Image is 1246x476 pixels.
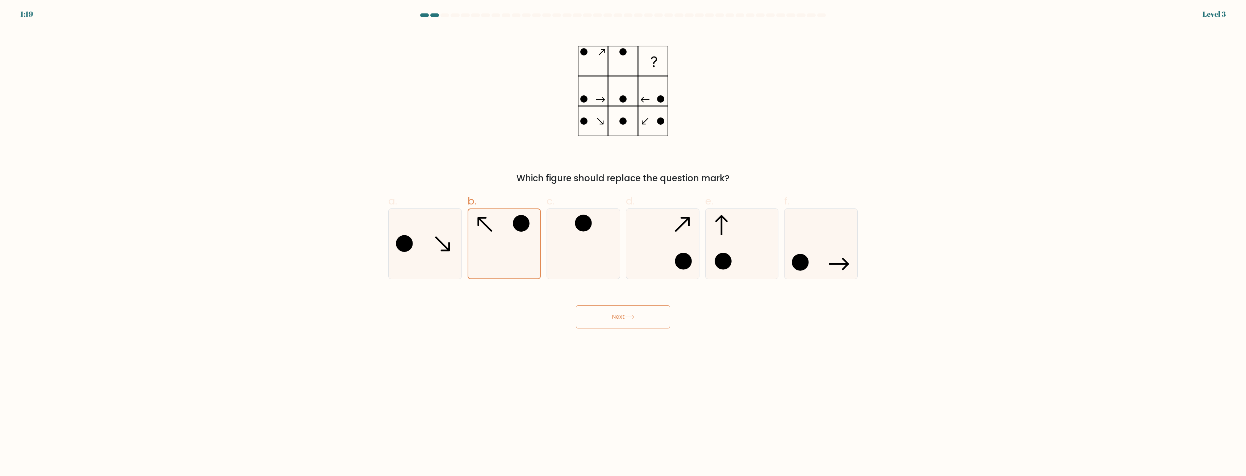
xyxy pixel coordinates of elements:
span: a. [388,194,397,208]
span: f. [784,194,789,208]
div: Level 3 [1203,9,1226,20]
div: Which figure should replace the question mark? [393,172,853,185]
button: Next [576,305,670,328]
span: e. [705,194,713,208]
span: c. [547,194,555,208]
div: 1:19 [20,9,33,20]
span: b. [468,194,476,208]
span: d. [626,194,635,208]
